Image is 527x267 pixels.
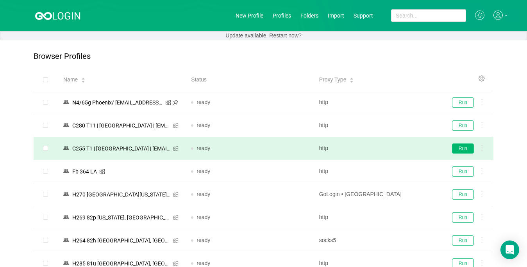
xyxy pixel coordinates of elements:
[313,137,441,160] td: http
[197,214,210,220] span: ready
[99,169,105,175] i: icon: windows
[173,192,179,198] i: icon: windows
[452,166,474,177] button: Run
[197,237,210,243] span: ready
[173,146,179,152] i: icon: windows
[391,9,466,22] input: Search...
[70,97,165,108] div: N4/65g Phoenix/ [EMAIL_ADDRESS][DOMAIN_NAME]
[197,260,210,266] span: ready
[197,99,210,105] span: ready
[313,91,441,114] td: http
[165,100,171,106] i: icon: windows
[70,189,173,200] div: Н270 [GEOGRAPHIC_DATA][US_STATE]/ [EMAIL_ADDRESS][DOMAIN_NAME]
[34,52,91,61] p: Browser Profiles
[173,261,179,267] i: icon: windows
[70,120,173,131] div: C280 T11 | [GEOGRAPHIC_DATA] | [EMAIL_ADDRESS][DOMAIN_NAME]
[81,80,86,82] i: icon: caret-down
[273,12,291,19] a: Profiles
[313,183,441,206] td: GoLogin • [GEOGRAPHIC_DATA]
[313,160,441,183] td: http
[197,145,210,151] span: ready
[452,235,474,246] button: Run
[197,168,210,174] span: ready
[354,12,373,19] a: Support
[81,76,86,82] div: Sort
[300,12,318,19] a: Folders
[452,97,474,108] button: Run
[313,114,441,137] td: http
[70,235,173,246] div: Н264 82h [GEOGRAPHIC_DATA], [GEOGRAPHIC_DATA]/ [EMAIL_ADDRESS][DOMAIN_NAME]
[350,80,354,82] i: icon: caret-down
[452,189,474,200] button: Run
[173,238,179,244] i: icon: windows
[173,123,179,129] i: icon: windows
[349,76,354,82] div: Sort
[63,76,78,84] span: Name
[70,143,173,154] div: C255 T1 | [GEOGRAPHIC_DATA] | [EMAIL_ADDRESS][DOMAIN_NAME]
[197,122,210,128] span: ready
[81,77,86,79] i: icon: caret-up
[452,120,474,131] button: Run
[191,76,207,84] span: Status
[173,99,179,105] i: icon: pushpin
[452,143,474,154] button: Run
[319,76,347,84] span: Proxy Type
[313,229,441,252] td: socks5
[236,12,263,19] a: New Profile
[350,77,354,79] i: icon: caret-up
[500,240,519,259] div: Open Intercom Messenger
[70,212,173,223] div: Н269 82p [US_STATE], [GEOGRAPHIC_DATA]/ [EMAIL_ADDRESS][DOMAIN_NAME]
[313,206,441,229] td: http
[70,166,99,177] div: Fb 364 LA
[173,215,179,221] i: icon: windows
[197,191,210,197] span: ready
[452,212,474,223] button: Run
[328,12,344,19] a: Import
